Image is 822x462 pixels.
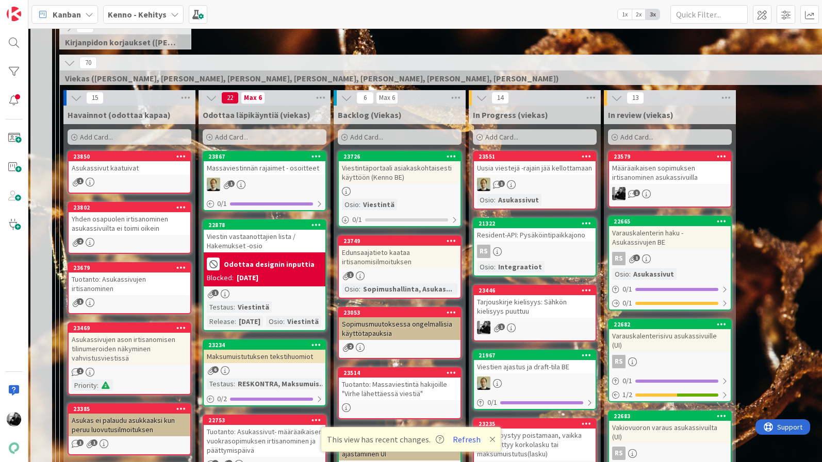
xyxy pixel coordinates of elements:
div: Osio [342,199,359,210]
div: 23726 [339,152,461,161]
span: 3x [646,9,660,20]
div: [DATE] [236,316,263,327]
div: 23867Massaviestinnän rajaimet - osoitteet [204,152,325,175]
span: : [494,194,496,206]
span: 0 / 1 [622,298,632,309]
div: RS [477,245,490,258]
span: 1 [212,289,219,296]
span: 2 [77,238,84,245]
div: RS [612,447,626,460]
div: ML [204,178,325,191]
span: 1 / 2 [622,389,632,400]
span: 1 [633,254,640,261]
div: 22878 [204,220,325,230]
div: 0/1 [609,297,731,310]
div: 23234 [204,340,325,350]
div: 23802 [73,204,190,211]
span: 1 [91,439,97,446]
span: 1 [77,368,84,374]
div: Varauskalenterin haku - Asukassivujen BE [609,226,731,249]
span: : [359,199,360,210]
div: 22682 [609,320,731,329]
div: Viestintä [285,316,321,327]
span: 14 [491,92,509,104]
div: Osio [612,268,629,280]
b: Odottaa designin inputtia [224,261,315,268]
div: 21967 [474,351,596,360]
div: Viestin vastaanottajien lista / Hakemukset -osio [204,230,325,252]
div: Priority [72,380,97,391]
div: 0/1 [204,197,325,210]
span: 1x [618,9,632,20]
div: 23579Määräaikaisen sopimuksen irtisanominen asukassivuilla [609,152,731,184]
button: Refresh [449,433,484,446]
div: Määräaikaisen sopimuksen irtisanominen asukassivuilla [609,161,731,184]
img: KM [7,412,21,426]
span: 1 [498,180,505,187]
span: Add Card... [350,132,383,142]
span: 2x [632,9,646,20]
span: 6 [356,92,374,104]
div: 23235 [474,419,596,429]
div: 23802 [69,203,190,212]
span: 0 / 1 [487,397,497,408]
div: 21322 [474,219,596,228]
div: Osio [477,194,494,206]
span: 0 / 1 [217,198,227,209]
div: 23514Tuotanto: Massaviestintä hakijoille "Virhe lähettäessä viestiä" [339,368,461,400]
div: 23749 [343,237,461,245]
div: Testaus [207,301,234,313]
div: 0/1 [609,283,731,296]
div: Asukassivujen ason irtisanomisen tilinumeroiden näkyminen vahvistusviestissä [69,333,190,365]
div: Tuotanto: Asukassivut- määräaikaisen vuokrasopimuksen irtisanominen ja päättymispäivä [204,425,325,457]
div: 22665Varauskalenterin haku - Asukassivujen BE [609,217,731,249]
div: 23385 [69,404,190,414]
span: Odottaa läpikäyntiä (viekas) [203,110,310,120]
div: 23726Viestintäportaali asiakaskohtaisesti käyttöön (Kenno BE) [339,152,461,184]
div: Tuotanto: Asukassivujen irtisanominen [69,272,190,295]
div: 1/2 [609,388,731,401]
div: KM [474,321,596,334]
div: 22665 [609,217,731,226]
span: 15 [86,92,104,104]
div: 23850Asukassivut kaatuivat [69,152,190,175]
span: Havainnot (odottaa kapaa) [68,110,171,120]
div: 23749 [339,236,461,246]
div: 23514 [343,369,461,377]
img: Visit kanbanzone.com [7,7,21,21]
span: 1 [77,439,84,446]
div: RESKONTRA, Maksumuis... [235,378,328,389]
div: Edunsaajatieto kaataa irtisanomisilmoituksen [339,246,461,268]
div: Laskun pystyy poistamaan, vaikka siihen liittyy korkolasku tai maksumuistutus(lasku) [474,429,596,460]
input: Quick Filter... [670,5,748,24]
div: 21967Viestien ajastus ja draft-tila BE [474,351,596,373]
div: 23053 [339,308,461,317]
div: 23385 [73,405,190,413]
span: 0 / 1 [622,284,632,295]
div: 23867 [204,152,325,161]
div: Asukassivut [631,268,677,280]
span: Support [22,2,47,14]
div: Max 6 [379,95,395,100]
div: 0/1 [474,396,596,409]
div: 0/1 [339,213,461,226]
div: 23234Maksumuistutuksen tekstihuomiot [204,340,325,363]
div: 22878 [208,221,325,229]
div: Vakiovuoron varaus asukassivuilta (UI) [609,421,731,443]
div: Resident-API: Pysäköintipaikkajono [474,228,596,242]
div: RS [609,447,731,460]
span: : [283,316,285,327]
div: 21967 [479,352,596,359]
span: 1 [228,180,235,187]
span: 2 [347,343,354,350]
div: 22682 [614,321,731,328]
span: Kirjanpidon korjaukset (Jussi, JaakkoHä) [65,37,178,47]
span: Kanban [53,8,81,21]
div: 23726 [343,153,461,160]
div: Sopimushallinta, Asukas... [360,283,455,295]
div: RS [609,355,731,368]
div: 23850 [69,152,190,161]
span: Add Card... [80,132,113,142]
div: 23551 [479,153,596,160]
b: Kenno - Kehitys [108,9,167,20]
